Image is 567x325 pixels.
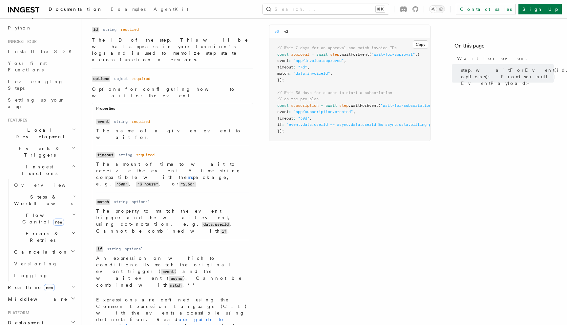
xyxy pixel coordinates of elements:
[289,71,291,76] span: :
[220,229,227,234] code: if
[353,109,355,114] span: ,
[277,58,289,63] span: event
[179,182,196,187] code: "2.5d"
[8,97,64,109] span: Setting up your app
[14,261,57,266] span: Versioning
[277,109,289,114] span: event
[96,152,115,158] code: timeout
[92,86,253,99] p: Options for configuring how to wait for the event.
[312,52,314,57] span: =
[5,127,72,140] span: Local Development
[413,40,428,49] button: Copy
[5,296,68,302] span: Middleware
[11,228,77,246] button: Errors & Retries
[277,116,293,121] span: timeout
[5,118,27,123] span: Features
[107,246,121,252] dd: string
[11,194,73,207] span: Steps & Workflows
[96,199,110,205] code: match
[96,208,249,235] p: The property to match the event trigger and the wait event, using dot-notation, e.g. . Cannot be ...
[284,25,288,38] button: v2
[381,103,433,108] span: "wait-for-subscription"
[456,4,516,14] a: Contact sales
[369,52,371,57] span: (
[49,7,103,12] span: Documentation
[277,52,289,57] span: const
[5,284,55,291] span: Realtime
[5,57,77,76] a: Your first Functions
[339,52,369,57] span: .waitForEvent
[277,103,289,108] span: const
[11,209,77,228] button: Flow Controlnew
[5,94,77,112] a: Setting up your app
[277,97,319,101] span: // on the pro plan
[307,65,309,69] span: ,
[136,182,159,187] code: "3 hours"
[5,163,71,177] span: Inngest Functions
[169,276,183,281] code: async
[96,127,249,141] p: The name of a given event to wait for.
[120,27,139,32] dd: required
[5,293,77,305] button: Middleware
[277,90,392,95] span: // Wait 30 days for a user to start a subscription
[330,71,332,76] span: ,
[11,179,77,191] a: Overview
[44,284,55,291] span: new
[103,27,116,32] dd: string
[325,103,337,108] span: await
[11,258,77,270] a: Versioning
[11,212,72,225] span: Flow Control
[11,249,68,255] span: Cancellation
[293,65,296,69] span: :
[263,4,389,14] button: Search...⌘K
[5,179,77,281] div: Inngest Functions
[132,76,150,81] dd: required
[45,2,107,18] a: Documentation
[8,25,32,30] span: Python
[5,281,77,293] button: Realtimenew
[5,145,72,158] span: Events & Triggers
[107,2,150,18] a: Examples
[457,55,527,62] span: Wait for event
[293,71,330,76] span: "data.invoiceId"
[111,7,146,12] span: Examples
[169,283,182,288] code: match
[376,6,385,12] kbd: ⌘K
[92,37,253,63] p: The ID of the step. This will be what appears in your function's logs and is used to memoize step...
[348,103,378,108] span: .waitForEvent
[518,4,562,14] a: Sign Up
[454,42,554,52] h4: On this page
[14,273,48,278] span: Logging
[5,161,77,179] button: Inngest Functions
[132,119,150,124] dd: required
[11,191,77,209] button: Steps & Workflows
[277,78,284,82] span: });
[132,199,150,204] dd: optional
[316,52,328,57] span: await
[371,52,415,57] span: "wait-for-approval"
[114,76,128,81] dd: object
[286,122,461,127] span: "event.data.userId == async.data.userId && async.data.billing_plan == 'pro'"
[92,27,99,32] code: id
[282,122,284,127] span: :
[118,152,132,158] dd: string
[125,246,143,252] dd: optional
[277,122,282,127] span: if
[321,103,323,108] span: =
[96,119,110,124] code: event
[8,79,63,91] span: Leveraging Steps
[378,103,381,108] span: (
[289,58,291,63] span: :
[330,52,339,57] span: step
[5,76,77,94] a: Leveraging Steps
[277,46,397,50] span: // Wait 7 days for an approval and match invoice IDs
[291,103,319,108] span: subscription
[298,116,309,121] span: "30d"
[154,7,188,12] span: AgentKit
[11,246,77,258] button: Cancellation
[293,58,344,63] span: "app/invoice.approved"
[454,52,554,64] a: Wait for event
[8,49,76,54] span: Install the SDK
[11,230,71,243] span: Errors & Retries
[458,64,554,89] a: step.waitForEvent(id, options): Promise<null | EventPayload>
